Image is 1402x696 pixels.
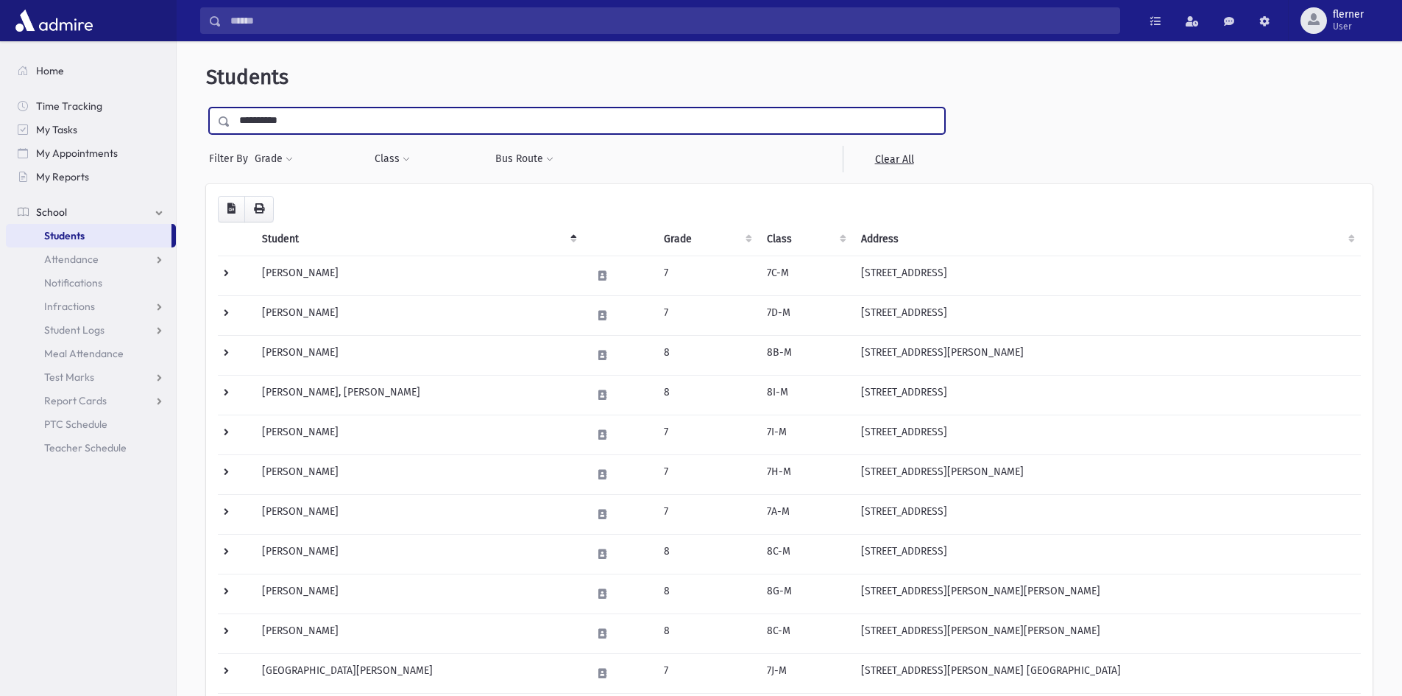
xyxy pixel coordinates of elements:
a: Report Cards [6,389,176,412]
td: [STREET_ADDRESS] [852,375,1361,415]
span: Teacher Schedule [44,441,127,454]
td: [PERSON_NAME] [253,614,583,653]
button: CSV [218,196,245,222]
span: Student Logs [44,323,105,337]
a: Student Logs [6,318,176,342]
td: [STREET_ADDRESS][PERSON_NAME] [852,454,1361,494]
span: Test Marks [44,370,94,384]
td: [STREET_ADDRESS] [852,295,1361,335]
a: Teacher Schedule [6,436,176,460]
td: 7 [655,415,758,454]
a: My Tasks [6,118,176,141]
td: 8 [655,614,758,653]
a: My Appointments [6,141,176,165]
span: Filter By [209,151,254,166]
td: 7 [655,295,758,335]
td: [STREET_ADDRESS] [852,494,1361,534]
button: Grade [254,146,294,172]
td: [STREET_ADDRESS][PERSON_NAME] [852,335,1361,375]
td: [STREET_ADDRESS] [852,415,1361,454]
td: [PERSON_NAME] [253,295,583,335]
span: Report Cards [44,394,107,407]
td: 8C-M [758,614,852,653]
a: Infractions [6,295,176,318]
td: [PERSON_NAME], [PERSON_NAME] [253,375,583,415]
a: PTC Schedule [6,412,176,436]
td: [PERSON_NAME] [253,335,583,375]
th: Grade: activate to sort column ascending [655,222,758,256]
th: Class: activate to sort column ascending [758,222,852,256]
td: 8 [655,534,758,574]
td: 8 [655,375,758,415]
a: School [6,200,176,224]
td: [PERSON_NAME] [253,415,583,454]
td: [STREET_ADDRESS][PERSON_NAME][PERSON_NAME] [852,574,1361,614]
span: Home [36,64,64,77]
td: 8C-M [758,534,852,574]
td: 7 [655,494,758,534]
span: My Tasks [36,123,77,136]
td: [STREET_ADDRESS] [852,534,1361,574]
td: [STREET_ADDRESS][PERSON_NAME][PERSON_NAME] [852,614,1361,653]
span: PTC Schedule [44,418,107,431]
span: School [36,205,67,219]
span: Notifications [44,276,102,289]
th: Student: activate to sort column descending [253,222,583,256]
a: Students [6,224,171,247]
a: Meal Attendance [6,342,176,365]
span: Time Tracking [36,99,102,113]
a: Home [6,59,176,82]
a: My Reports [6,165,176,189]
button: Class [374,146,411,172]
td: 7J-M [758,653,852,693]
button: Print [244,196,274,222]
a: Clear All [843,146,945,172]
input: Search [222,7,1119,34]
button: Bus Route [495,146,554,172]
td: [PERSON_NAME] [253,574,583,614]
td: [PERSON_NAME] [253,494,583,534]
img: AdmirePro [12,6,96,35]
td: 7C-M [758,256,852,295]
td: 7I-M [758,415,852,454]
a: Time Tracking [6,94,176,118]
a: Test Marks [6,365,176,389]
span: User [1333,21,1364,32]
span: My Appointments [36,147,118,160]
td: [GEOGRAPHIC_DATA][PERSON_NAME] [253,653,583,693]
span: My Reports [36,170,89,183]
td: 7H-M [758,454,852,494]
td: 7 [655,653,758,693]
span: Infractions [44,300,95,313]
span: flerner [1333,9,1364,21]
span: Students [206,65,288,89]
th: Address: activate to sort column ascending [852,222,1361,256]
td: 7D-M [758,295,852,335]
span: Attendance [44,253,99,266]
td: 8 [655,335,758,375]
td: 7 [655,256,758,295]
td: [PERSON_NAME] [253,534,583,574]
td: [PERSON_NAME] [253,454,583,494]
span: Students [44,229,85,242]
td: 8B-M [758,335,852,375]
td: [STREET_ADDRESS][PERSON_NAME] [GEOGRAPHIC_DATA] [852,653,1361,693]
td: 8I-M [758,375,852,415]
td: 7A-M [758,494,852,534]
a: Notifications [6,271,176,295]
span: Meal Attendance [44,347,124,360]
td: 8G-M [758,574,852,614]
td: [PERSON_NAME] [253,256,583,295]
td: 7 [655,454,758,494]
a: Attendance [6,247,176,271]
td: [STREET_ADDRESS] [852,256,1361,295]
td: 8 [655,574,758,614]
